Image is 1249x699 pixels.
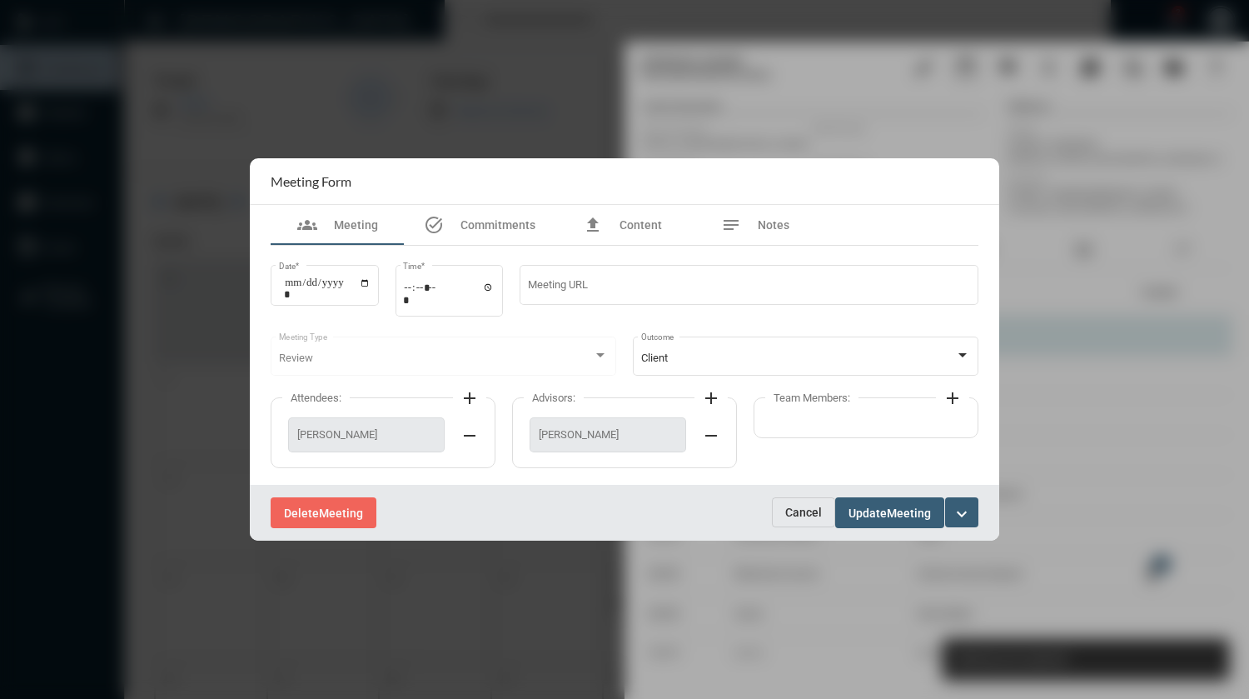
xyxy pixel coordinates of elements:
mat-icon: notes [721,215,741,235]
button: UpdateMeeting [835,497,944,528]
span: Delete [284,507,319,520]
mat-icon: add [943,388,963,408]
span: Notes [758,218,789,232]
span: Update [848,507,887,520]
span: Review [279,352,313,364]
mat-icon: file_upload [583,215,603,235]
mat-icon: add [460,388,480,408]
span: [PERSON_NAME] [539,428,677,441]
span: Commitments [460,218,535,232]
span: [PERSON_NAME] [297,428,435,441]
span: Meeting [319,507,363,520]
span: Meeting [334,218,378,232]
mat-icon: add [701,388,721,408]
label: Advisors: [524,392,584,404]
mat-icon: expand_more [952,504,972,524]
button: DeleteMeeting [271,497,376,528]
span: Cancel [785,506,822,519]
span: Meeting [887,507,931,520]
label: Attendees: [282,392,350,404]
mat-icon: task_alt [424,215,444,235]
span: Content [620,218,662,232]
button: Cancel [772,497,835,527]
mat-icon: groups [297,215,317,235]
mat-icon: remove [460,426,480,446]
label: Team Members: [765,392,858,404]
mat-icon: remove [701,426,721,446]
span: Client [641,352,668,364]
h2: Meeting Form [271,173,351,189]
